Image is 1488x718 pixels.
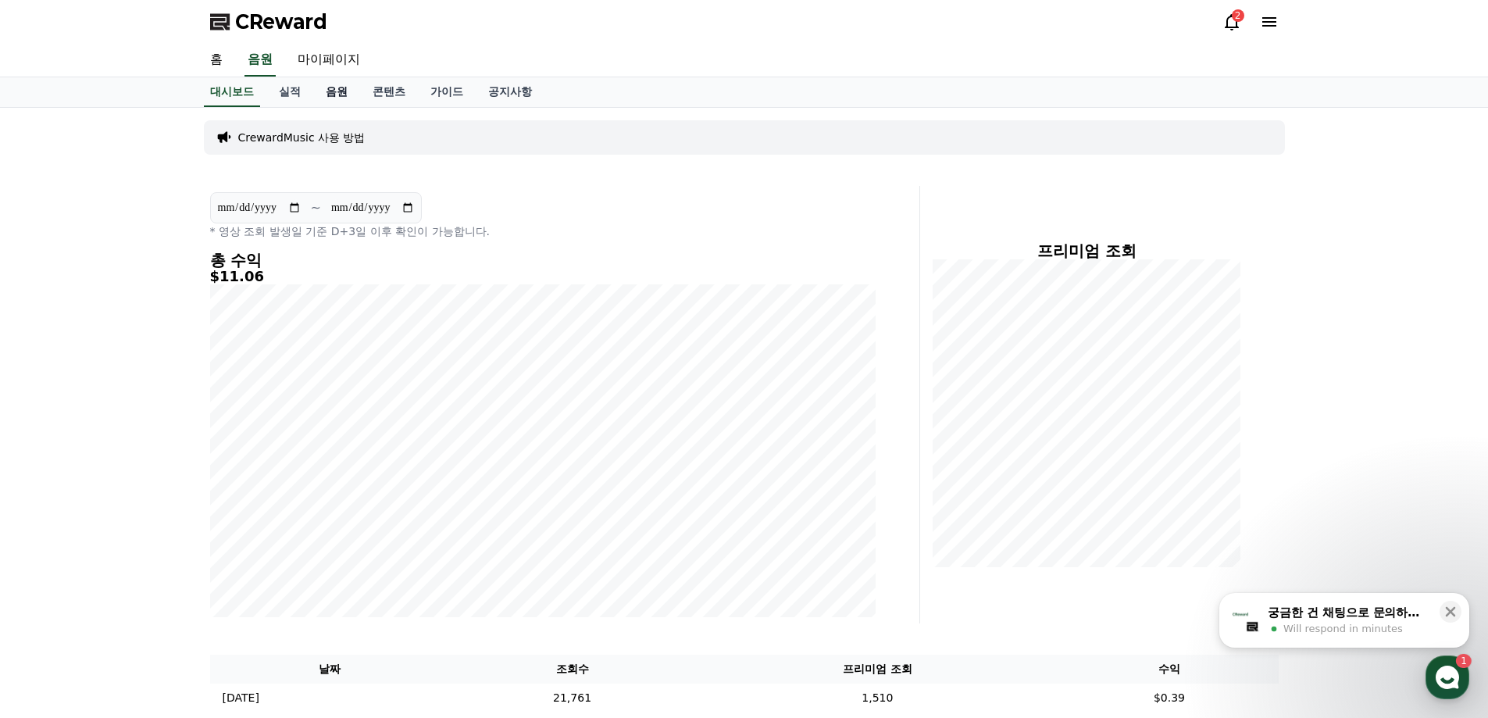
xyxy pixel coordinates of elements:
[933,242,1241,259] h4: 프리미엄 조회
[159,495,164,507] span: 1
[694,684,1060,713] td: 1,510
[210,252,876,269] h4: 총 수익
[223,690,259,706] p: [DATE]
[231,519,269,531] span: Settings
[130,520,176,532] span: Messages
[1222,13,1241,31] a: 2
[285,44,373,77] a: 마이페이지
[202,495,300,534] a: Settings
[450,655,695,684] th: 조회수
[210,223,876,239] p: * 영상 조회 발생일 기준 D+3일 이후 확인이 가능합니다.
[210,269,876,284] h5: $11.06
[418,77,476,107] a: 가이드
[103,495,202,534] a: 1Messages
[1060,684,1278,713] td: $0.39
[450,684,695,713] td: 21,761
[210,9,327,34] a: CReward
[1232,9,1244,22] div: 2
[235,9,327,34] span: CReward
[1060,655,1278,684] th: 수익
[476,77,544,107] a: 공지사항
[694,655,1060,684] th: 프리미엄 조회
[266,77,313,107] a: 실적
[313,77,360,107] a: 음원
[5,495,103,534] a: Home
[238,130,366,145] a: CrewardMusic 사용 방법
[40,519,67,531] span: Home
[311,198,321,217] p: ~
[210,655,450,684] th: 날짜
[204,77,260,107] a: 대시보드
[244,44,276,77] a: 음원
[360,77,418,107] a: 콘텐츠
[198,44,235,77] a: 홈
